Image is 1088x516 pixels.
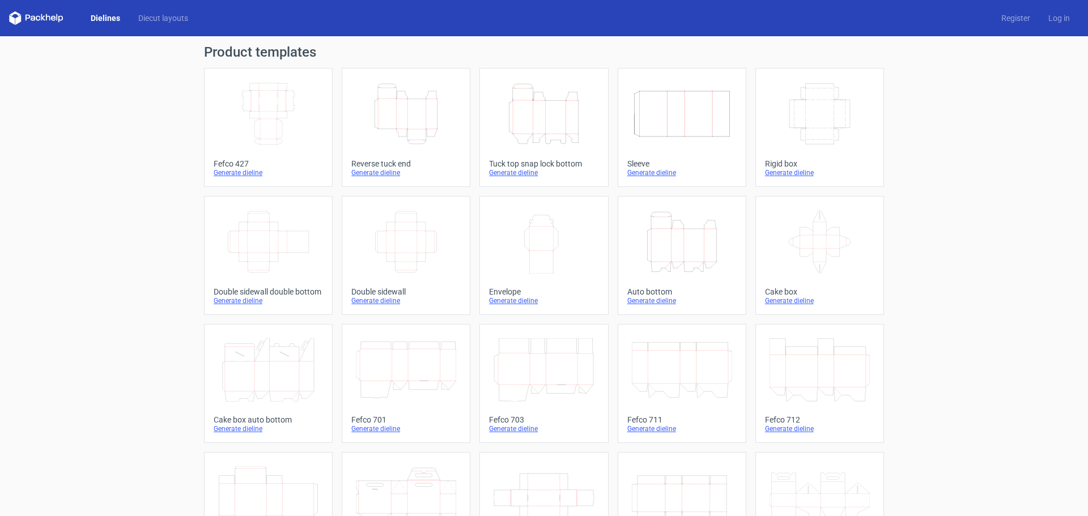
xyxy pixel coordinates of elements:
[342,324,470,443] a: Fefco 701Generate dieline
[479,324,608,443] a: Fefco 703Generate dieline
[351,287,461,296] div: Double sidewall
[204,324,333,443] a: Cake box auto bottomGenerate dieline
[351,415,461,424] div: Fefco 701
[214,168,323,177] div: Generate dieline
[489,287,598,296] div: Envelope
[479,196,608,315] a: EnvelopeGenerate dieline
[342,68,470,187] a: Reverse tuck endGenerate dieline
[351,168,461,177] div: Generate dieline
[627,168,737,177] div: Generate dieline
[351,424,461,433] div: Generate dieline
[351,159,461,168] div: Reverse tuck end
[479,68,608,187] a: Tuck top snap lock bottomGenerate dieline
[342,196,470,315] a: Double sidewallGenerate dieline
[765,168,874,177] div: Generate dieline
[489,159,598,168] div: Tuck top snap lock bottom
[627,159,737,168] div: Sleeve
[618,324,746,443] a: Fefco 711Generate dieline
[204,196,333,315] a: Double sidewall double bottomGenerate dieline
[204,45,884,59] h1: Product templates
[618,68,746,187] a: SleeveGenerate dieline
[627,415,737,424] div: Fefco 711
[204,68,333,187] a: Fefco 427Generate dieline
[755,68,884,187] a: Rigid boxGenerate dieline
[1039,12,1079,24] a: Log in
[765,159,874,168] div: Rigid box
[755,324,884,443] a: Fefco 712Generate dieline
[489,168,598,177] div: Generate dieline
[214,296,323,305] div: Generate dieline
[214,415,323,424] div: Cake box auto bottom
[489,296,598,305] div: Generate dieline
[992,12,1039,24] a: Register
[627,296,737,305] div: Generate dieline
[82,12,129,24] a: Dielines
[765,296,874,305] div: Generate dieline
[129,12,197,24] a: Diecut layouts
[214,287,323,296] div: Double sidewall double bottom
[765,287,874,296] div: Cake box
[214,159,323,168] div: Fefco 427
[214,424,323,433] div: Generate dieline
[765,415,874,424] div: Fefco 712
[627,424,737,433] div: Generate dieline
[627,287,737,296] div: Auto bottom
[765,424,874,433] div: Generate dieline
[618,196,746,315] a: Auto bottomGenerate dieline
[489,424,598,433] div: Generate dieline
[489,415,598,424] div: Fefco 703
[351,296,461,305] div: Generate dieline
[755,196,884,315] a: Cake boxGenerate dieline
